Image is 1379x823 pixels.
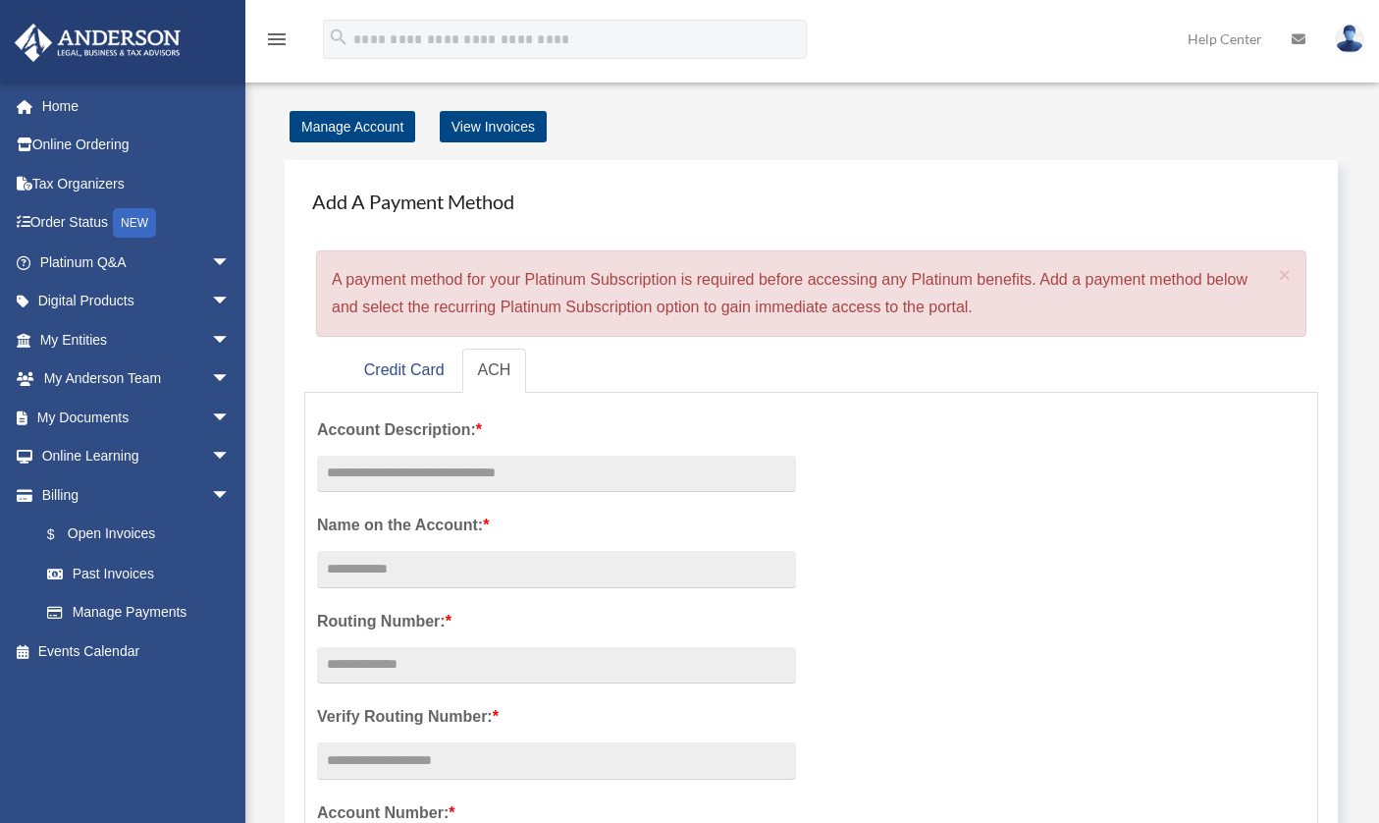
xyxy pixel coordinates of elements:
span: arrow_drop_down [211,282,250,322]
a: Home [14,86,260,126]
a: Events Calendar [14,631,260,671]
a: $Open Invoices [27,515,260,555]
span: × [1279,263,1292,286]
a: Platinum Q&Aarrow_drop_down [14,243,260,282]
i: search [328,27,349,48]
a: My Documentsarrow_drop_down [14,398,260,437]
a: Manage Payments [27,593,250,632]
button: Close [1279,264,1292,285]
span: arrow_drop_down [211,437,250,477]
span: arrow_drop_down [211,475,250,516]
a: Order StatusNEW [14,203,260,244]
a: Manage Account [290,111,415,142]
img: Anderson Advisors Platinum Portal [9,24,186,62]
a: Billingarrow_drop_down [14,475,260,515]
a: My Entitiesarrow_drop_down [14,320,260,359]
span: arrow_drop_down [211,359,250,400]
img: User Pic [1335,25,1364,53]
span: $ [58,522,68,547]
a: Digital Productsarrow_drop_down [14,282,260,321]
a: Credit Card [348,349,460,393]
div: NEW [113,208,156,238]
a: View Invoices [440,111,547,142]
label: Name on the Account: [317,512,796,539]
i: menu [265,27,289,51]
label: Routing Number: [317,608,796,635]
a: Online Learningarrow_drop_down [14,437,260,476]
label: Verify Routing Number: [317,703,796,731]
a: ACH [462,349,527,393]
span: arrow_drop_down [211,243,250,283]
div: A payment method for your Platinum Subscription is required before accessing any Platinum benefit... [316,250,1306,337]
a: Tax Organizers [14,164,260,203]
span: arrow_drop_down [211,398,250,438]
a: Past Invoices [27,554,260,593]
a: My Anderson Teamarrow_drop_down [14,359,260,399]
a: Online Ordering [14,126,260,165]
a: menu [265,34,289,51]
label: Account Description: [317,416,796,444]
h4: Add A Payment Method [304,180,1318,223]
span: arrow_drop_down [211,320,250,360]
